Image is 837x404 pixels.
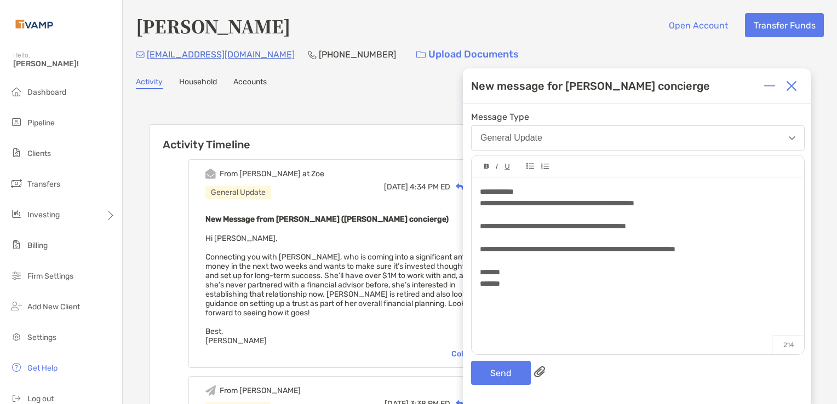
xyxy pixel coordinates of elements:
img: billing icon [10,238,23,251]
img: Editor control icon [496,164,498,169]
div: From [PERSON_NAME] at Zoe [220,169,324,178]
button: Transfer Funds [745,13,824,37]
img: Phone Icon [308,50,317,59]
span: Transfers [27,180,60,189]
img: dashboard icon [10,85,23,98]
h4: [PERSON_NAME] [136,13,290,38]
img: Event icon [205,169,216,179]
img: paperclip attachments [534,366,545,377]
span: Hi [PERSON_NAME], Connecting you with [PERSON_NAME], who is coming into a significant amount of m... [205,234,491,345]
img: Email Icon [136,51,145,58]
span: Billing [27,241,48,250]
span: Log out [27,394,54,403]
a: Upload Documents [409,43,526,66]
img: transfers icon [10,177,23,190]
img: Event icon [205,385,216,396]
img: clients icon [10,146,23,159]
img: Reply icon [456,183,464,191]
button: General Update [471,125,805,151]
span: [DATE] [384,182,408,192]
img: Editor control icon [484,164,489,169]
a: Household [179,77,217,89]
span: Dashboard [27,88,66,97]
img: Zoe Logo [13,4,55,44]
img: Open dropdown arrow [789,136,795,140]
div: From [PERSON_NAME] [220,386,301,395]
img: add_new_client icon [10,299,23,313]
img: Close [786,80,797,91]
p: [PHONE_NUMBER] [319,48,396,61]
h6: Activity Timeline [150,125,549,151]
img: get-help icon [10,361,23,374]
div: Collapse [451,349,494,359]
span: Clients [27,149,51,158]
img: Editor control icon [526,163,534,169]
div: New message for [PERSON_NAME] concierge [471,79,710,93]
img: settings icon [10,330,23,343]
b: New Message from [PERSON_NAME] ([PERSON_NAME] concierge) [205,215,449,224]
img: Editor control icon [505,164,510,170]
span: 4:34 PM ED [410,182,450,192]
img: Editor control icon [541,163,549,170]
span: [PERSON_NAME]! [13,59,116,68]
span: Investing [27,210,60,220]
button: Send [471,361,531,385]
div: Reply [450,181,486,193]
img: firm-settings icon [10,269,23,282]
p: 214 [772,336,804,354]
img: pipeline icon [10,116,23,129]
div: General Update [205,186,271,199]
span: Firm Settings [27,272,73,281]
a: Activity [136,77,163,89]
button: Open Account [660,13,736,37]
span: Message Type [471,112,805,122]
div: General Update [480,133,542,143]
img: investing icon [10,207,23,221]
img: button icon [416,51,426,59]
p: [EMAIL_ADDRESS][DOMAIN_NAME] [147,48,295,61]
span: Get Help [27,363,58,373]
span: Add New Client [27,302,80,311]
span: Pipeline [27,118,55,128]
span: Settings [27,333,56,342]
img: Expand or collapse [764,80,775,91]
a: Accounts [233,77,267,89]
